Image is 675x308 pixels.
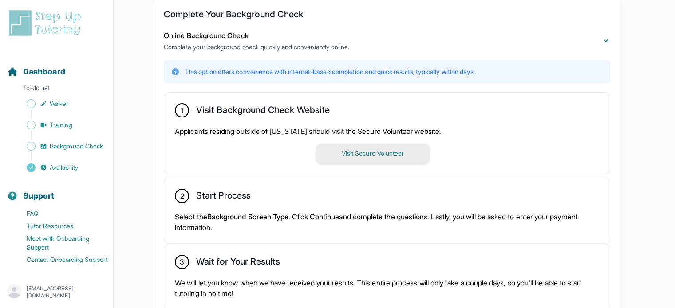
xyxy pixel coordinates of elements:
button: Dashboard [4,51,110,82]
p: We will let you know when we have received your results. This entire process will only take a cou... [175,277,599,299]
a: Background Check [7,140,113,152]
h2: Visit Background Check Website [196,105,330,119]
span: Continue [310,212,339,221]
span: 2 [180,191,184,201]
span: Background Screen Type [207,212,289,221]
button: [EMAIL_ADDRESS][DOMAIN_NAME] [7,284,106,300]
h2: Wait for Your Results [196,256,280,270]
span: 3 [180,257,184,267]
img: logo [7,9,86,37]
a: Training [7,119,113,131]
span: Waiver [50,99,68,108]
p: Applicants residing outside of [US_STATE] should visit the Secure Volunteer website. [175,126,599,136]
a: Meet with Onboarding Support [7,232,113,253]
p: This option offers convenience with internet-based completion and quick results, typically within... [185,67,475,76]
a: Visit Secure Volunteer [316,148,430,157]
span: 1 [181,105,183,116]
p: Complete your background check quickly and conveniently online. [164,43,349,51]
p: Select the . Click and complete the questions. Lastly, you will be asked to enter your payment in... [175,211,599,233]
button: Support [4,175,110,206]
p: To-do list [4,83,110,96]
span: Training [50,121,72,129]
a: Waiver [7,97,113,110]
a: Tutor Resources [7,220,113,232]
a: Availability [7,161,113,174]
button: Visit Secure Volunteer [316,144,430,163]
span: Online Background Check [164,31,249,40]
a: FAQ [7,207,113,220]
button: Online Background CheckComplete your background check quickly and conveniently online. [164,30,610,51]
a: Contact Onboarding Support [7,253,113,266]
a: Dashboard [7,66,65,78]
span: Background Check [50,142,103,151]
h2: Complete Your Background Check [164,9,610,23]
h2: Start Process [196,190,251,204]
p: [EMAIL_ADDRESS][DOMAIN_NAME] [27,285,106,299]
span: Dashboard [23,66,65,78]
span: Availability [50,163,78,172]
span: Support [23,190,55,202]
